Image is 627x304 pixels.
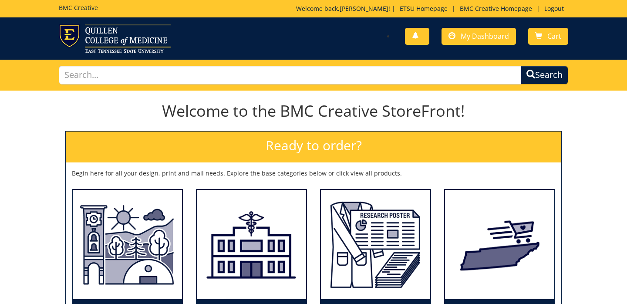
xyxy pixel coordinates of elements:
[59,66,521,84] input: Search...
[445,190,554,300] img: State/Federal (other than ETSU)
[547,31,561,41] span: Cart
[59,4,98,11] h5: BMC Creative
[72,169,555,178] p: Begin here for all your design, print and mail needs. Explore the base categories below or click ...
[395,4,452,13] a: ETSU Homepage
[340,4,388,13] a: [PERSON_NAME]
[65,102,562,120] h1: Welcome to the BMC Creative StoreFront!
[197,190,306,300] img: ETSU Health (all clinics with ETSU Health branding)
[455,4,536,13] a: BMC Creative Homepage
[73,190,182,300] img: ETSU Academic Departments (all colleges and departments)
[59,24,171,53] img: ETSU logo
[540,4,568,13] a: Logout
[521,66,568,84] button: Search
[66,132,561,162] h2: Ready to order?
[528,28,568,45] a: Cart
[296,4,568,13] p: Welcome back, ! | | |
[461,31,509,41] span: My Dashboard
[321,190,430,300] img: Students (undergraduate and graduate)
[442,28,516,45] a: My Dashboard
